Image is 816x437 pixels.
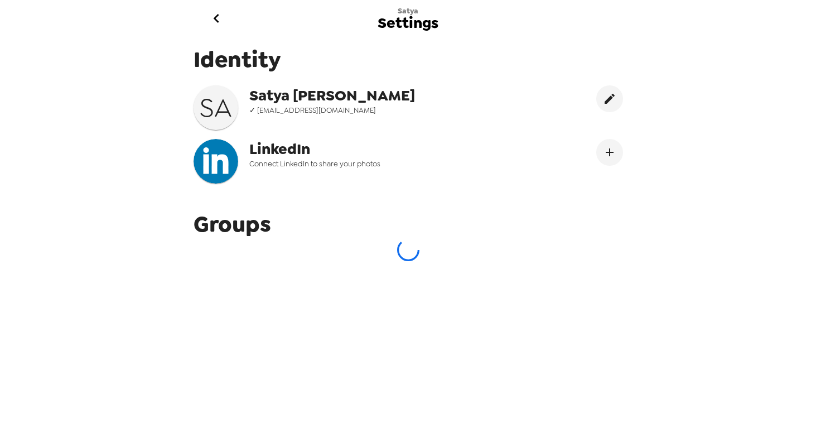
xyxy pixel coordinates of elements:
[249,139,475,159] span: LinkedIn
[398,6,418,16] span: Satya
[194,139,238,184] img: headshotImg
[249,159,475,169] span: Connect LinkedIn to share your photos
[249,105,475,115] span: ✓ [EMAIL_ADDRESS][DOMAIN_NAME]
[596,139,623,166] button: Connect LinekdIn
[194,92,238,123] h3: S A
[378,16,438,31] span: Settings
[194,209,271,239] span: Groups
[194,45,623,74] span: Identity
[249,85,475,105] span: Satya [PERSON_NAME]
[596,85,623,112] button: edit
